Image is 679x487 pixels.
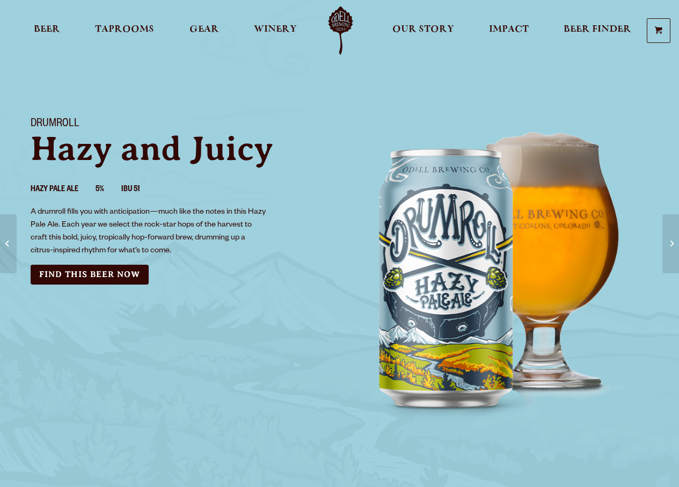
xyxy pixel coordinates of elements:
[27,6,67,55] a: Beer
[95,25,154,34] span: Taprooms
[247,6,304,55] a: Winery
[182,6,226,55] a: Gear
[31,118,327,132] h1: Drumroll
[557,6,638,55] a: Beer Finder
[254,25,297,34] span: Winery
[482,6,536,55] a: Impact
[31,206,268,258] p: A drumroll fills you with anticipation—much like the notes in this Hazy Pale Ale. Each year we se...
[392,25,454,34] span: Our Story
[31,265,149,285] a: Find this Beer Now
[88,6,161,55] a: Taprooms
[31,132,327,166] p: Hazy and Juicy
[121,183,157,197] li: IBU 51
[385,6,461,55] a: Our Story
[564,25,631,34] span: Beer Finder
[31,183,96,197] li: Hazy Pale Ale
[96,183,121,197] li: 5%
[489,25,529,34] span: Impact
[320,6,361,55] a: Odell Home
[34,25,60,34] span: Beer
[189,25,219,34] span: Gear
